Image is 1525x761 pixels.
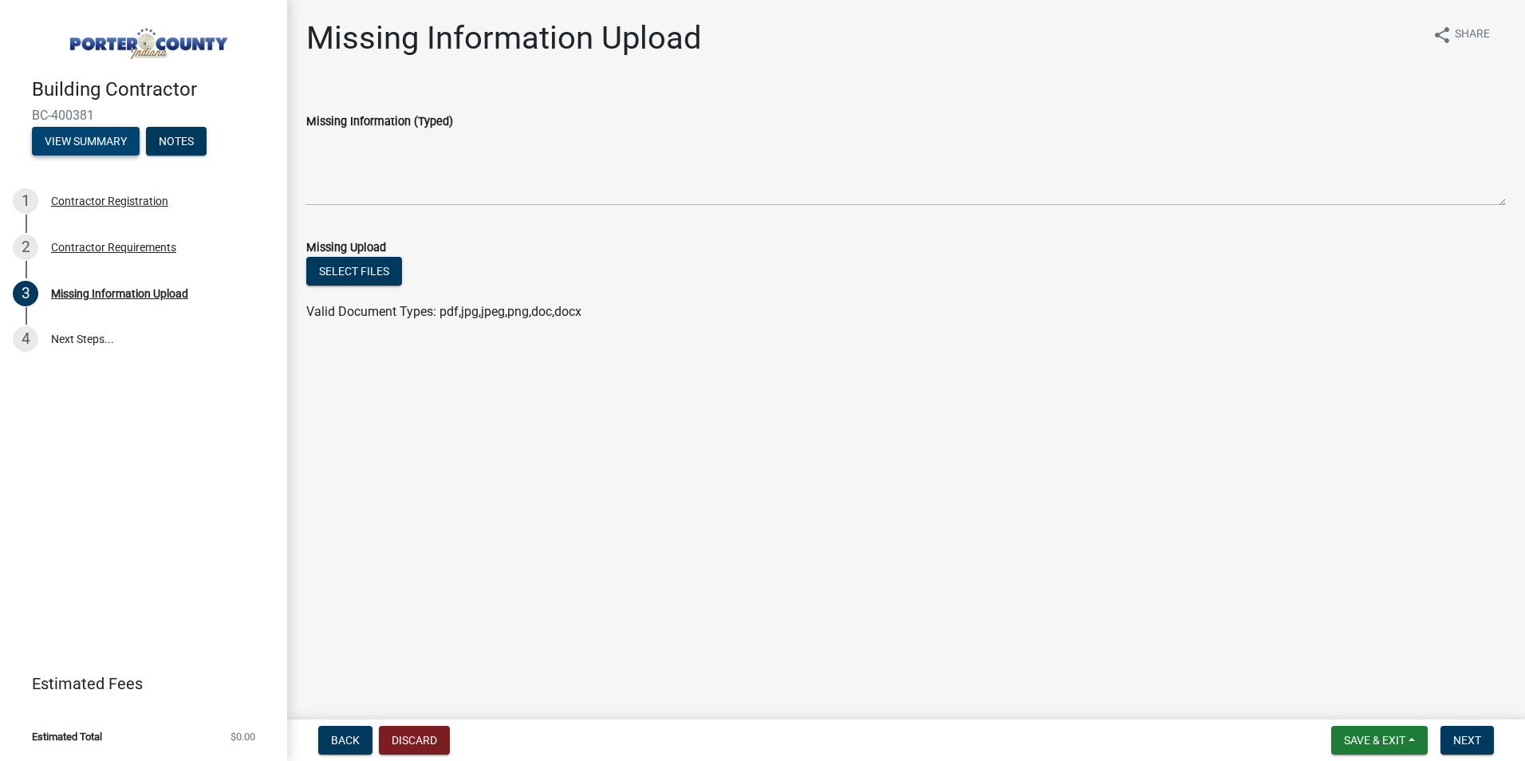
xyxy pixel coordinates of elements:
button: Discard [379,726,450,755]
span: Estimated Total [32,731,102,742]
span: Share [1455,26,1490,45]
button: Next [1440,726,1494,755]
span: Back [331,734,360,747]
span: Next [1453,734,1481,747]
label: Missing Information (Typed) [306,116,453,128]
wm-modal-confirm: Notes [146,136,207,148]
a: Estimated Fees [13,668,262,700]
div: Contractor Requirements [51,242,176,253]
button: View Summary [32,127,140,156]
span: Save & Exit [1344,734,1405,747]
span: Valid Document Types: pdf,jpg,jpeg,png,doc,docx [306,304,581,319]
wm-modal-confirm: Summary [32,136,140,148]
button: Notes [146,127,207,156]
label: Missing Upload [306,242,386,254]
span: BC-400381 [32,108,255,123]
h4: Building Contractor [32,78,274,101]
button: Save & Exit [1331,726,1428,755]
div: 4 [13,326,38,352]
button: Select files [306,257,402,286]
div: Missing Information Upload [51,288,188,299]
img: Porter County, Indiana [32,17,262,61]
div: 2 [13,235,38,260]
div: 1 [13,188,38,214]
span: $0.00 [231,731,255,742]
h1: Missing Information Upload [306,19,702,57]
div: Contractor Registration [51,195,168,207]
button: Back [318,726,372,755]
div: 3 [13,281,38,306]
i: share [1432,26,1452,45]
button: shareShare [1420,19,1503,50]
